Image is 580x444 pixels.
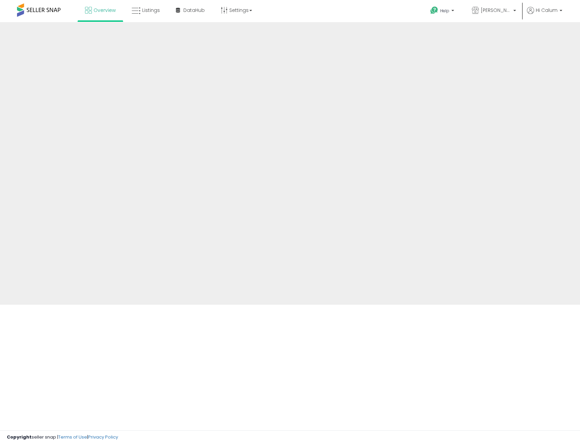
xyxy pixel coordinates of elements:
span: Help [440,8,449,14]
span: Overview [94,7,116,14]
i: Get Help [430,6,438,15]
a: Help [425,1,461,22]
span: Listings [142,7,160,14]
span: DataHub [183,7,205,14]
span: Hi Calum [536,7,558,14]
a: Hi Calum [527,7,562,22]
span: [PERSON_NAME] Essentials LLC [481,7,511,14]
